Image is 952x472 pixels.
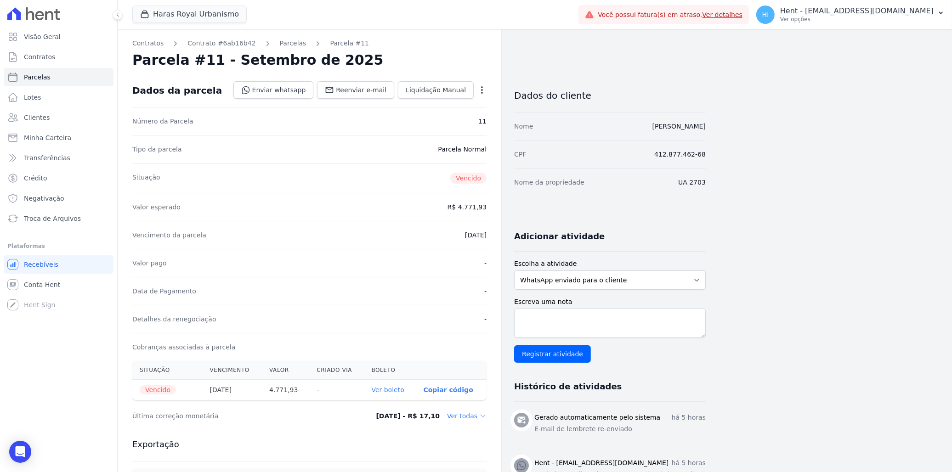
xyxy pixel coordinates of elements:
[9,441,31,463] div: Open Intercom Messenger
[702,11,742,18] a: Ver detalhes
[24,32,61,41] span: Visão Geral
[514,178,584,187] dt: Nome da propriedade
[132,117,193,126] dt: Número da Parcela
[749,2,952,28] button: Hi Hent - [EMAIL_ADDRESS][DOMAIN_NAME] Ver opções
[132,287,196,296] dt: Data de Pagamento
[4,28,113,46] a: Visão Geral
[652,123,706,130] a: [PERSON_NAME]
[4,149,113,167] a: Transferências
[780,6,934,16] p: Hent - [EMAIL_ADDRESS][DOMAIN_NAME]
[140,385,176,394] span: Vencido
[330,39,369,48] a: Parcela #11
[4,209,113,228] a: Troca de Arquivos
[398,81,474,99] a: Liquidação Manual
[336,85,386,95] span: Reenviar e-mail
[598,10,742,20] span: Você possui fatura(s) em atraso.
[203,380,262,400] th: [DATE]
[317,81,394,99] a: Reenviar e-mail
[424,386,473,393] button: Copiar código
[132,439,487,450] h3: Exportação
[187,39,255,48] a: Contrato #6ab16b42
[24,174,47,183] span: Crédito
[448,202,487,212] dd: R$ 4.771,93
[132,145,182,154] dt: Tipo da parcela
[376,411,440,421] dd: [DATE] - R$ 17,10
[4,189,113,208] a: Negativação
[484,258,487,268] dd: -
[514,122,533,131] dt: Nome
[132,230,206,240] dt: Vencimento da parcela
[132,411,342,421] dt: Última correção monetária
[4,275,113,294] a: Conta Hent
[514,90,706,101] h3: Dados do cliente
[132,85,222,96] div: Dados da parcela
[484,315,487,324] dd: -
[484,287,487,296] dd: -
[514,345,591,363] input: Registrar atividade
[309,361,364,380] th: Criado via
[438,145,487,154] dd: Parcela Normal
[132,39,487,48] nav: Breadcrumb
[132,173,160,184] dt: Situação
[4,169,113,187] a: Crédito
[24,280,60,289] span: Conta Hent
[24,194,64,203] span: Negativação
[280,39,306,48] a: Parcelas
[24,153,70,163] span: Transferências
[262,361,309,380] th: Valor
[534,424,706,434] p: E-mail de lembrete re-enviado
[514,231,605,242] h3: Adicionar atividade
[7,241,110,252] div: Plataformas
[478,117,487,126] dd: 11
[132,361,203,380] th: Situação
[24,93,41,102] span: Lotes
[672,413,706,422] p: há 5 horas
[24,214,81,223] span: Troca de Arquivos
[514,297,706,307] label: Escreva uma nota
[24,113,50,122] span: Clientes
[4,88,113,107] a: Lotes
[24,73,51,82] span: Parcelas
[24,52,55,62] span: Contratos
[762,11,769,18] span: Hi
[4,68,113,86] a: Parcelas
[132,315,216,324] dt: Detalhes da renegociação
[132,52,384,68] h2: Parcela #11 - Setembro de 2025
[450,173,487,184] span: Vencido
[514,259,706,269] label: Escolha a atividade
[309,380,364,400] th: -
[132,343,235,352] dt: Cobranças associadas à parcela
[132,6,247,23] button: Haras Royal Urbanismo
[447,411,487,421] dd: Ver todas
[24,260,58,269] span: Recebíveis
[132,258,167,268] dt: Valor pago
[534,413,660,422] h3: Gerado automaticamente pelo sistema
[4,108,113,127] a: Clientes
[465,230,487,240] dd: [DATE]
[132,39,164,48] a: Contratos
[780,16,934,23] p: Ver opções
[514,150,526,159] dt: CPF
[132,202,181,212] dt: Valor esperado
[406,85,466,95] span: Liquidação Manual
[514,381,622,392] h3: Histórico de atividades
[262,380,309,400] th: 4.771,93
[4,255,113,274] a: Recebíveis
[4,129,113,147] a: Minha Carteira
[364,361,416,380] th: Boleto
[678,178,706,187] dd: UA 2703
[534,458,669,468] h3: Hent - [EMAIL_ADDRESS][DOMAIN_NAME]
[233,81,314,99] a: Enviar whatsapp
[203,361,262,380] th: Vencimento
[672,458,706,468] p: há 5 horas
[24,133,71,142] span: Minha Carteira
[4,48,113,66] a: Contratos
[372,386,404,393] a: Ver boleto
[654,150,706,159] dd: 412.877.462-68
